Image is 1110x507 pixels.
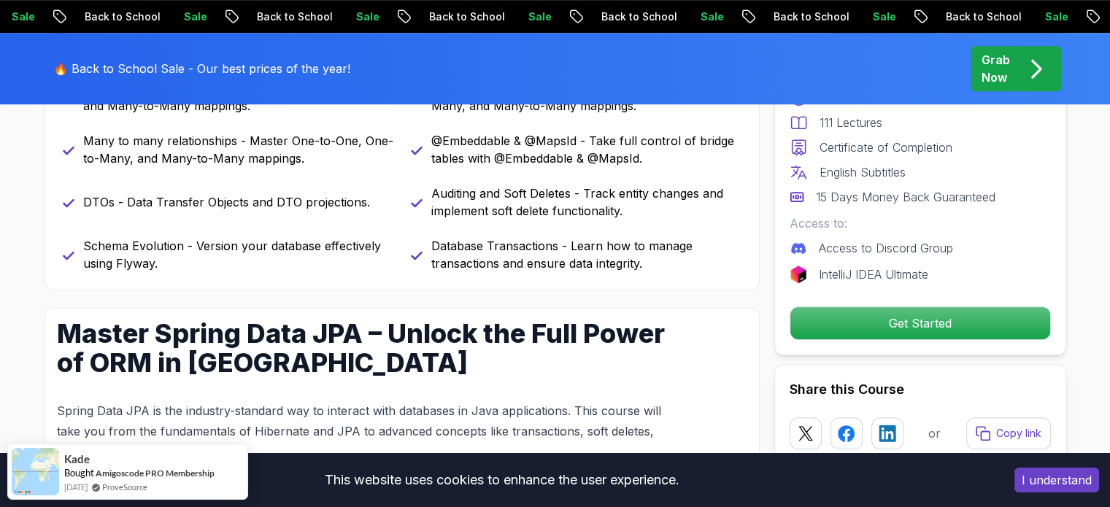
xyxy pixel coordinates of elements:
p: or [928,425,941,442]
p: Back to School [736,9,836,24]
a: Amigoscode PRO Membership [96,468,215,479]
div: This website uses cookies to enhance the user experience. [11,464,993,496]
p: DTOs - Data Transfer Objects and DTO projections. [83,193,370,211]
p: Back to School [909,9,1008,24]
span: Kade [64,453,90,465]
p: Back to School [47,9,147,24]
p: English Subtitles [820,163,906,181]
p: Grab Now [982,51,1010,86]
p: Access to Discord Group [819,239,953,257]
img: provesource social proof notification image [12,448,59,495]
span: Bought [64,467,94,479]
p: Database Transactions - Learn how to manage transactions and ensure data integrity. [431,237,741,272]
p: Back to School [564,9,663,24]
h1: Master Spring Data JPA – Unlock the Full Power of ORM in [GEOGRAPHIC_DATA] [57,319,678,377]
p: Sale [491,9,538,24]
p: Spring Data JPA is the industry-standard way to interact with databases in Java applications. Thi... [57,400,678,462]
p: Copy link [996,426,1041,441]
button: Get Started [790,306,1051,340]
p: 🔥 Back to School Sale - Our best prices of the year! [53,60,350,77]
p: Certificate of Completion [820,139,952,156]
p: 111 Lectures [820,114,882,131]
p: Get Started [790,307,1050,339]
p: Sale [663,9,710,24]
span: [DATE] [64,481,88,493]
p: Sale [319,9,366,24]
p: Sale [1008,9,1055,24]
p: Back to School [220,9,319,24]
img: jetbrains logo [790,266,807,283]
p: Sale [147,9,193,24]
p: IntelliJ IDEA Ultimate [819,266,928,283]
p: Access to: [790,214,1051,232]
button: Copy link [966,417,1051,449]
p: Many to many relationships - Master One-to-One, One-to-Many, and Many-to-Many mappings. [83,132,393,167]
h2: Share this Course [790,379,1051,400]
p: Back to School [392,9,491,24]
button: Accept cookies [1014,468,1099,492]
p: Auditing and Soft Deletes - Track entity changes and implement soft delete functionality. [431,185,741,220]
p: 15 Days Money Back Guaranteed [816,188,995,206]
p: @Embeddable & @MapsId - Take full control of bridge tables with @Embeddable & @MapsId. [431,132,741,167]
a: ProveSource [102,481,147,493]
p: Schema Evolution - Version your database effectively using Flyway. [83,237,393,272]
p: Sale [836,9,882,24]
